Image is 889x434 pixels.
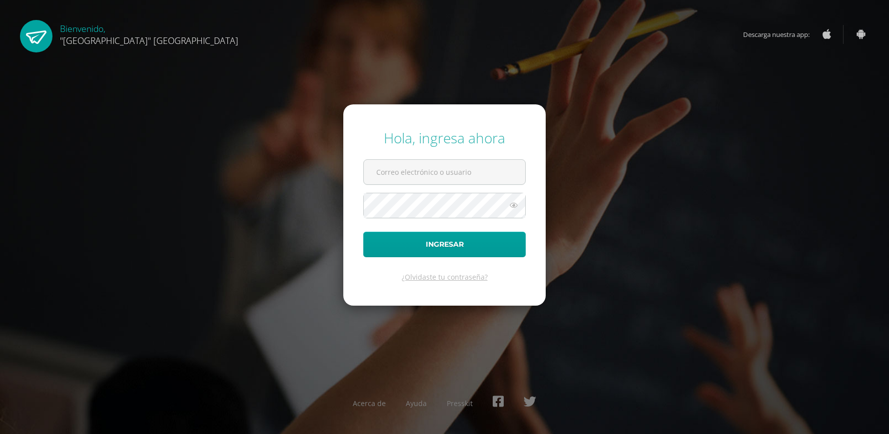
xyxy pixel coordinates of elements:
[447,399,473,408] a: Presskit
[363,128,526,147] div: Hola, ingresa ahora
[363,232,526,257] button: Ingresar
[406,399,427,408] a: Ayuda
[402,272,488,282] a: ¿Olvidaste tu contraseña?
[743,25,820,44] span: Descarga nuestra app:
[353,399,386,408] a: Acerca de
[60,34,238,46] span: "[GEOGRAPHIC_DATA]" [GEOGRAPHIC_DATA]
[364,160,525,184] input: Correo electrónico o usuario
[60,20,238,46] div: Bienvenido,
